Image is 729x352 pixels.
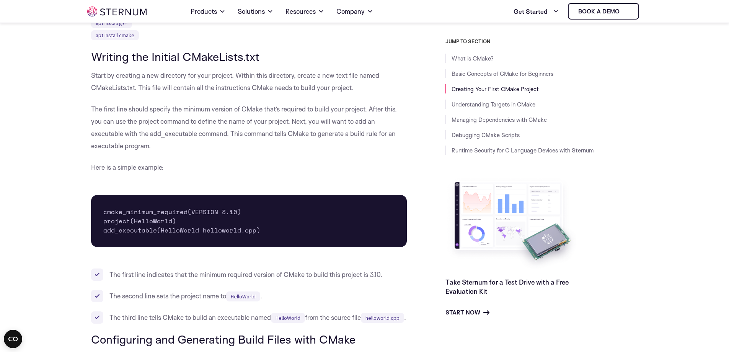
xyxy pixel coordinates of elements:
a: Creating Your First CMake Project [452,85,539,93]
li: The first line indicates that the minimum required version of CMake to build this project is 3.10. [91,269,407,281]
li: The second line sets the project name to . [91,290,407,302]
a: Resources [285,1,324,22]
code: apt install g++ [91,18,132,28]
code: apt install cmake [91,30,139,40]
a: Understanding Targets in CMake [452,101,535,108]
a: Runtime Security for C Language Devices with Sternum [452,147,594,154]
p: Here is a simple example: [91,161,407,174]
p: Start by creating a new directory for your project. Within this directory, create a new text file... [91,69,407,94]
a: What is CMake? [452,55,494,62]
a: Debugging CMake Scripts [452,131,520,139]
a: Products [191,1,225,22]
img: sternum iot [87,7,147,16]
img: Take Sternum for a Test Drive with a Free Evaluation Kit [445,176,579,272]
a: Take Sternum for a Test Drive with a Free Evaluation Kit [445,278,569,295]
a: Company [336,1,373,22]
pre: cmake_minimum_required(VERSION 3.10) project(HelloWorld) add_executable(HelloWorld helloworld.cpp) [91,195,407,247]
a: Basic Concepts of CMake for Beginners [452,70,553,77]
p: The first line should specify the minimum version of CMake that’s required to build your project.... [91,103,407,152]
img: sternum iot [623,8,629,15]
h3: JUMP TO SECTION [445,38,642,44]
a: Get Started [514,4,559,19]
code: HelloWorld [226,291,260,301]
h3: Writing the Initial CMakeLists.txt [91,50,407,63]
button: Open CMP widget [4,330,22,348]
a: Solutions [238,1,273,22]
a: Book a demo [568,3,639,20]
a: Managing Dependencies with CMake [452,116,547,123]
